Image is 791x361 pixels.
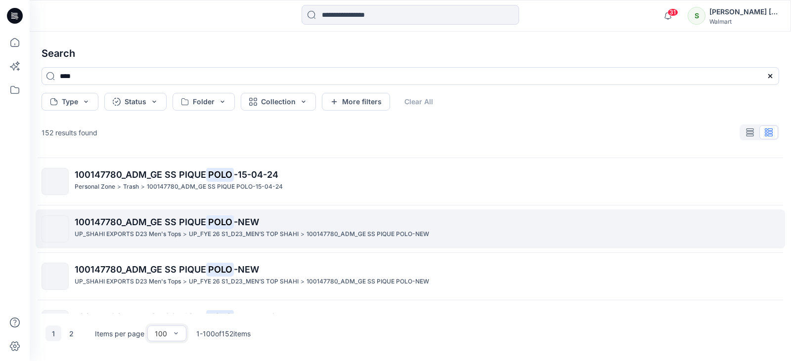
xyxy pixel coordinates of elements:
div: Walmart [709,18,779,25]
p: > [183,277,187,287]
p: > [183,229,187,240]
p: 100147780_ADM_GE SS PIQUE POLO-NEW [307,229,429,240]
mark: POLO [206,167,234,181]
mark: POLO [206,215,234,229]
mark: POLO [206,262,234,276]
p: 100147780_ADM_GE SS PIQUE POLO-15-04-24 [147,182,283,192]
div: 100 [155,328,167,339]
p: UP_SHAHI EXPORTS D23 Men's Tops [75,277,181,287]
p: Trash [123,182,139,192]
a: 100147780_ADM_GE SS PIQUEPOLO-15-04-24Personal Zone>Trash>100147780_ADM_GE SS PIQUE POLO-15-04-24 [36,162,785,201]
p: UP_FYE 26 S1_D23_MEN’S TOP SHAHI [189,229,299,240]
span: -15-04-24 [234,169,278,180]
p: > [117,182,121,192]
p: > [301,229,305,240]
span: 100147780_ADM_GE SS PIQUE [75,312,206,322]
button: 2 [63,325,79,341]
mark: POLO [206,310,234,323]
span: 100147780_ADM_GE SS PIQUE [75,217,206,227]
span: -PP-PLUS [234,312,276,322]
span: -NEW [234,264,259,275]
button: Status [104,93,167,111]
p: > [301,277,305,287]
span: 31 [667,8,678,16]
p: UP_SHAHI EXPORTS D23 Men's Tops [75,229,181,240]
span: 100147780_ADM_GE SS PIQUE [75,169,206,180]
p: UP_FYE 26 S1_D23_MEN’S TOP SHAHI [189,277,299,287]
button: Folder [173,93,235,111]
a: 100147780_ADM_GE SS PIQUEPOLO-NEWUP_SHAHI EXPORTS D23 Men's Tops>UP_FYE 26 S1_D23_MEN’S TOP SHAHI... [36,257,785,296]
p: > [141,182,145,192]
p: 100147780_ADM_GE SS PIQUE POLO-NEW [307,277,429,287]
h4: Search [34,40,787,67]
a: 100147780_ADM_GE SS PIQUEPOLO-PP-PLUSUP_SHAHI EXPORTS D23 Men's Tops>UP_FYE 26 S1_D23_MEN’S TOP S... [36,304,785,343]
div: [PERSON_NAME] ​[PERSON_NAME] [709,6,779,18]
p: Personal Zone [75,182,115,192]
button: 1 [45,325,61,341]
span: 100147780_ADM_GE SS PIQUE [75,264,206,275]
span: -NEW [234,217,259,227]
a: 100147780_ADM_GE SS PIQUEPOLO-NEWUP_SHAHI EXPORTS D23 Men's Tops>UP_FYE 26 S1_D23_MEN’S TOP SHAHI... [36,209,785,248]
p: Items per page [95,328,144,339]
p: 152 results found [42,127,97,138]
button: Type [42,93,98,111]
button: Collection [241,93,316,111]
button: More filters [322,93,390,111]
p: 1 - 100 of 152 items [196,328,251,339]
div: S​ [688,7,705,25]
